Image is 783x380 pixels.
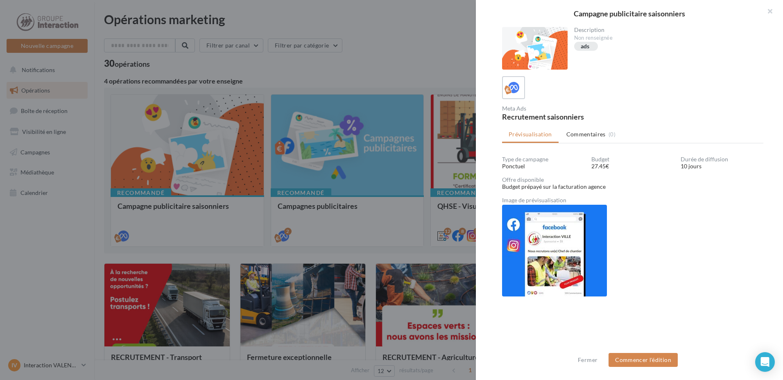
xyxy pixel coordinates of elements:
div: Offre disponible [502,177,763,183]
div: Description [574,27,757,33]
span: Commentaires [566,130,606,138]
div: Meta Ads [502,106,629,111]
div: ads [581,43,590,50]
div: 27.45€ [591,162,674,170]
div: Recrutement saisonniers [502,113,629,120]
span: (0) [609,131,616,138]
div: Type de campagne [502,156,585,162]
div: Ponctuel [502,162,585,170]
div: Budget prépayé sur la facturation agence [502,183,763,191]
div: Campagne publicitaire saisonniers [489,10,770,17]
div: Budget [591,156,674,162]
img: 34b60d642814631a584a2e3f9940d448.jpg [502,205,607,296]
button: Fermer [575,355,601,365]
div: Open Intercom Messenger [755,352,775,372]
div: Image de prévisualisation [502,197,763,203]
div: 10 jours [681,162,763,170]
div: Durée de diffusion [681,156,763,162]
button: Commencer l'édition [609,353,678,367]
div: Non renseignée [574,34,757,42]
